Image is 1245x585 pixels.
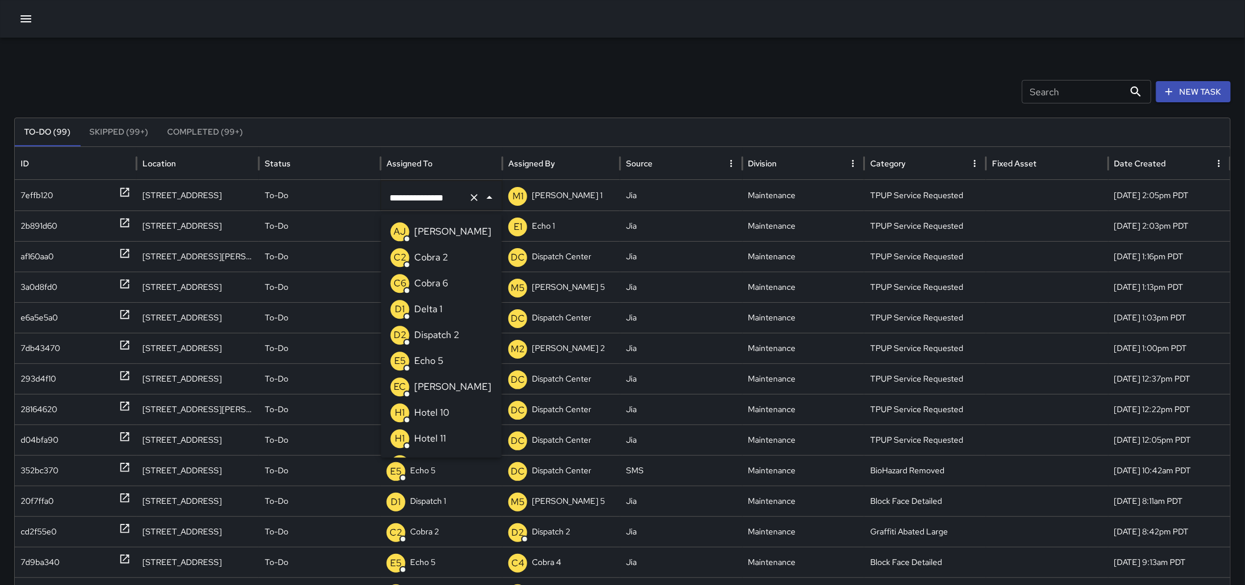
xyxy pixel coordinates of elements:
p: To-Do [265,486,288,516]
p: To-Do [265,547,288,577]
p: [PERSON_NAME] 2 [532,333,605,363]
div: Jia [620,272,742,302]
div: Maintenance [743,241,864,272]
p: Hotel 6 [414,457,446,472]
div: SMS [620,455,742,486]
div: 10/14/2025, 10:42am PDT [1108,455,1230,486]
button: Close [481,189,498,206]
div: TPUP Service Requested [864,180,986,210]
div: Jia [620,394,742,424]
div: 337 15th Street [137,302,258,333]
p: Echo 1 [410,211,433,241]
div: 2b891d60 [21,211,57,241]
p: EC [394,380,406,394]
div: Category [870,158,906,169]
div: Block Face Detailed [864,547,986,577]
p: M5 [511,495,525,509]
p: [PERSON_NAME] 5 [532,486,605,516]
p: D2 [394,328,407,342]
div: 10/14/2025, 12:05pm PDT [1108,424,1230,455]
div: 10/14/2025, 1:03pm PDT [1108,302,1230,333]
div: Status [265,158,291,169]
div: Location [142,158,176,169]
p: To-Do [265,517,288,547]
div: TPUP Service Requested [864,210,986,241]
div: Fixed Asset [992,158,1037,169]
div: Jia [620,486,742,516]
p: Cobra 2 [414,250,448,265]
div: TPUP Service Requested [864,333,986,363]
p: To-Do [265,180,288,210]
div: Maintenance [743,333,864,363]
p: DC [511,403,525,417]
div: 10/14/2025, 1:16pm PDT [1108,241,1230,272]
button: Source column menu [723,155,740,172]
div: Block Face Detailed [864,486,986,516]
div: Maintenance [743,394,864,424]
div: Maintenance [743,180,864,210]
div: 293d4f10 [21,364,56,394]
p: Echo 1 [532,211,555,241]
p: Dispatch Center [532,425,591,455]
div: 10/14/2025, 2:03pm PDT [1108,210,1230,241]
div: Maintenance [743,547,864,577]
div: TPUP Service Requested [864,424,986,455]
div: Graffiti Abated Large [864,516,986,547]
p: Echo 5 [410,547,435,577]
div: 10/14/2025, 12:22pm PDT [1108,394,1230,424]
button: Completed (99+) [158,118,252,146]
p: DC [511,434,525,448]
div: 28164620 [21,395,57,424]
p: To-Do [265,211,288,241]
p: Dispatch 2 [532,517,570,547]
div: Maintenance [743,424,864,455]
div: Assigned To [387,158,432,169]
p: Dispatch Center [532,303,591,333]
div: Division [748,158,777,169]
p: Delta 1 [414,302,442,316]
p: [PERSON_NAME] 5 [532,272,605,302]
div: Maintenance [743,516,864,547]
p: H1 [395,406,405,420]
button: To-Do (99) [15,118,80,146]
div: 7d9ba340 [21,547,59,577]
div: Maintenance [743,210,864,241]
button: Division column menu [845,155,861,172]
div: 510 9th Street [137,424,258,455]
div: TPUP Service Requested [864,394,986,424]
div: 10/14/2025, 2:05pm PDT [1108,180,1230,210]
p: Dispatch 2 [414,328,460,342]
div: 2100 Webster Street [137,394,258,424]
p: D2 [511,526,524,540]
div: TPUP Service Requested [864,302,986,333]
div: 1720 Telegraph Avenue [137,333,258,363]
div: Jia [620,424,742,455]
p: [PERSON_NAME] 1 [532,180,602,210]
div: Jia [620,302,742,333]
div: TPUP Service Requested [864,363,986,394]
p: M2 [511,342,525,356]
div: d04bfa90 [21,425,58,455]
div: 7effb120 [21,180,53,210]
p: Cobra 4 [532,547,561,577]
p: [PERSON_NAME] [414,380,491,394]
div: Jia [620,210,742,241]
div: Jia [620,333,742,363]
div: cd2f55e0 [21,517,56,547]
div: TPUP Service Requested [864,241,986,272]
div: Assigned By [508,158,555,169]
div: 10/14/2025, 8:11am PDT [1108,486,1230,516]
p: To-Do [265,303,288,333]
p: E5 [390,556,402,570]
div: 396 11th Street [137,363,258,394]
p: E5 [390,464,402,479]
div: Jia [620,241,742,272]
div: Jia [620,363,742,394]
div: ID [21,158,29,169]
div: BioHazard Removed [864,455,986,486]
button: Skipped (99+) [80,118,158,146]
p: Dispatch 1 [410,486,446,516]
div: Maintenance [743,455,864,486]
p: Echo 5 [414,354,444,368]
div: Maintenance [743,272,864,302]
